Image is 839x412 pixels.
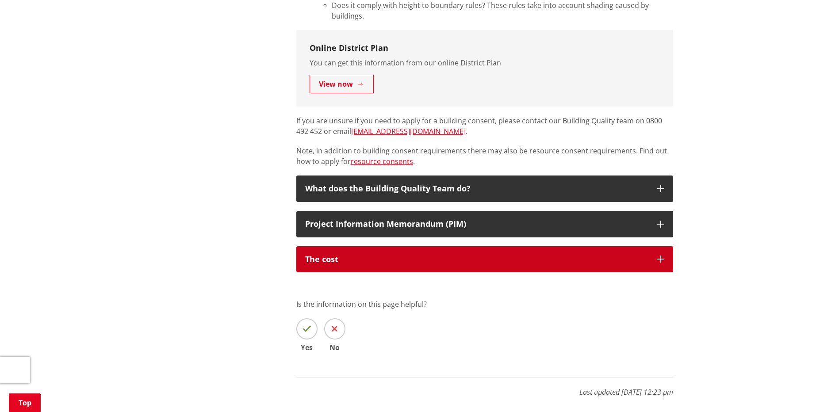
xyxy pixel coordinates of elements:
div: Project Information Memorandum (PIM) [305,220,648,229]
iframe: Messenger Launcher [798,375,830,407]
div: What does the Building Quality Team do? [305,184,648,193]
p: Note, in addition to building consent requirements there may also be resource consent requirement... [296,145,673,167]
a: Top [9,393,41,412]
button: What does the Building Quality Team do? [296,175,673,202]
a: resource consents [351,156,413,166]
a: [EMAIL_ADDRESS][DOMAIN_NAME] [351,126,466,136]
p: Last updated [DATE] 12:23 pm [296,378,673,397]
span: No [324,344,345,351]
span: Yes [296,344,318,351]
button: The cost [296,246,673,273]
p: Is the information on this page helpful? [296,299,673,309]
h3: Online District Plan [310,43,660,53]
button: Project Information Memorandum (PIM) [296,211,673,237]
p: You can get this information from our online District Plan [310,57,660,68]
p: If you are unsure if you need to apply for a building consent, please contact our Building Qualit... [296,115,673,137]
a: View now [310,75,374,93]
div: The cost [305,255,648,264]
